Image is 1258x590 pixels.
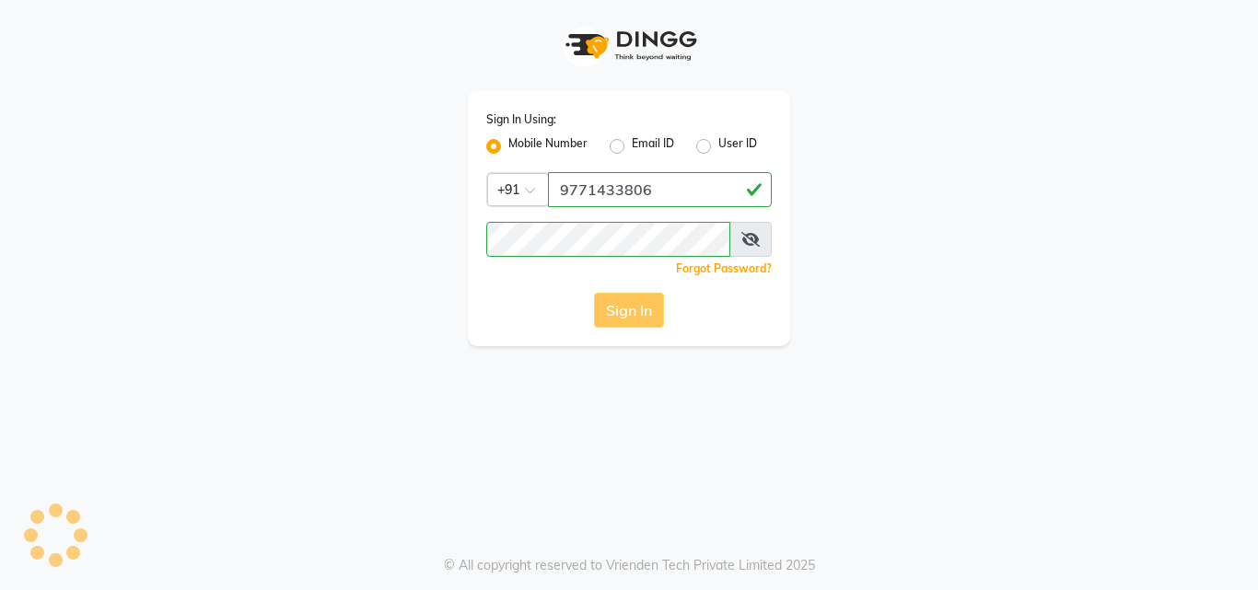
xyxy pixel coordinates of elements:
img: logo1.svg [555,18,703,73]
label: User ID [718,135,757,157]
label: Email ID [632,135,674,157]
label: Sign In Using: [486,111,556,128]
label: Mobile Number [508,135,588,157]
a: Forgot Password? [676,261,772,275]
input: Username [486,222,730,257]
input: Username [548,172,772,207]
